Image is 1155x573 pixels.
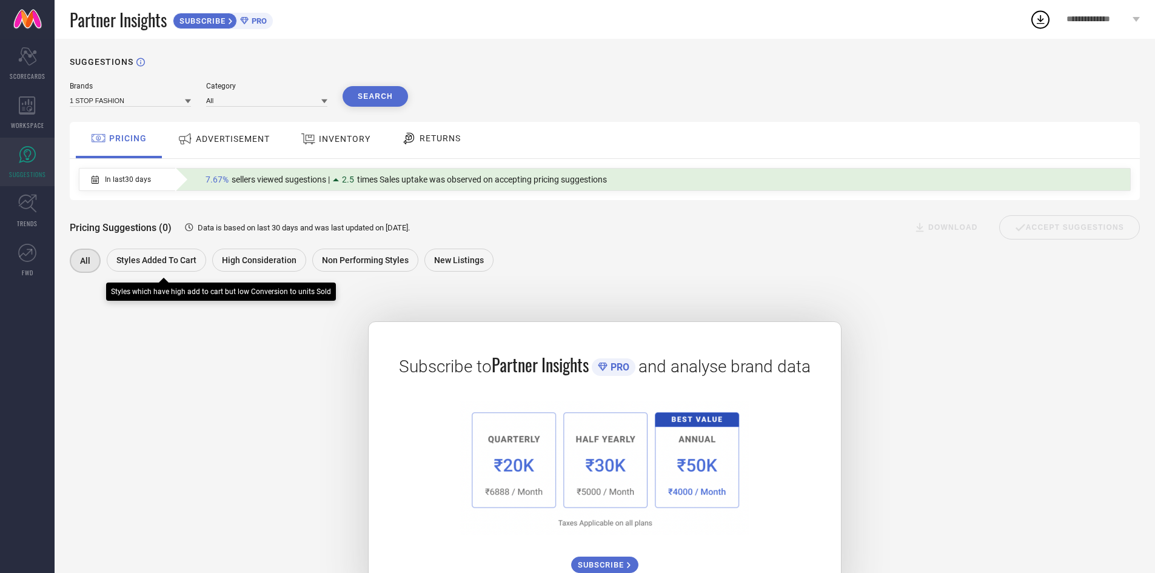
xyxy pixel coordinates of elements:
[492,352,589,377] span: Partner Insights
[608,361,629,373] span: PRO
[343,86,408,107] button: Search
[571,548,638,573] a: SUBSCRIBE
[9,170,46,179] span: SUGGESTIONS
[434,255,484,265] span: New Listings
[105,175,151,184] span: In last 30 days
[342,175,354,184] span: 2.5
[999,215,1140,240] div: Accept Suggestions
[399,357,492,377] span: Subscribe to
[420,133,461,143] span: RETURNS
[198,223,410,232] span: Data is based on last 30 days and was last updated on [DATE] .
[70,82,191,90] div: Brands
[111,287,331,296] div: Styles which have high add to cart but low Conversion to units Sold
[70,57,133,67] h1: SUGGESTIONS
[206,82,327,90] div: Category
[357,175,607,184] span: times Sales uptake was observed on accepting pricing suggestions
[206,175,229,184] span: 7.67%
[70,222,172,233] span: Pricing Suggestions (0)
[232,175,330,184] span: sellers viewed sugestions |
[222,255,296,265] span: High Consideration
[17,219,38,228] span: TRENDS
[1029,8,1051,30] div: Open download list
[460,401,749,535] img: 1a6fb96cb29458d7132d4e38d36bc9c7.png
[638,357,811,377] span: and analyse brand data
[109,133,147,143] span: PRICING
[199,172,613,187] div: Percentage of sellers who have viewed suggestions for the current Insight Type
[319,134,370,144] span: INVENTORY
[322,255,409,265] span: Non Performing Styles
[578,560,627,569] span: SUBSCRIBE
[70,7,167,32] span: Partner Insights
[196,134,270,144] span: ADVERTISEMENT
[249,16,267,25] span: PRO
[22,268,33,277] span: FWD
[10,72,45,81] span: SCORECARDS
[80,256,90,266] span: All
[116,255,196,265] span: Styles Added To Cart
[173,16,229,25] span: SUBSCRIBE
[173,10,273,29] a: SUBSCRIBEPRO
[11,121,44,130] span: WORKSPACE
